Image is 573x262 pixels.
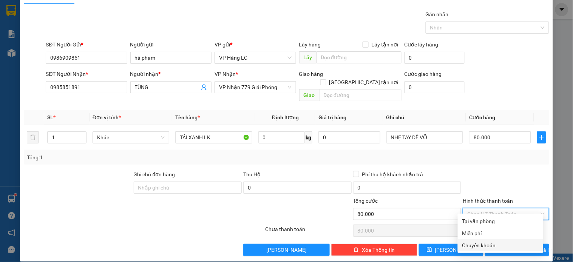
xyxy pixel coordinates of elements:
span: Lấy hàng [299,42,321,48]
button: delete [27,131,39,143]
span: save [427,247,432,253]
div: SĐT Người Gửi [46,40,127,49]
span: Tên hàng [175,114,200,120]
input: 0 [318,131,380,143]
button: [PERSON_NAME] [243,244,329,256]
span: [PERSON_NAME] [266,246,307,254]
b: [DOMAIN_NAME] [101,6,182,18]
span: plus [537,134,546,140]
div: Chưa thanh toán [264,225,352,238]
input: Cước lấy hàng [405,52,465,64]
label: Gán nhãn [426,11,449,17]
span: kg [305,131,312,143]
span: Giao [299,89,319,101]
input: Dọc đường [317,51,402,63]
span: VP Nhận 779 Giải Phóng [219,82,291,93]
span: Đơn vị tính [93,114,121,120]
label: Ghi chú đơn hàng [134,171,175,177]
span: Lấy tận nơi [369,40,402,49]
span: [PERSON_NAME] [435,246,476,254]
h2: NVFM4YXB [4,44,61,56]
input: Ghi Chú [386,131,463,143]
span: Thu Hộ [243,171,261,177]
span: [GEOGRAPHIC_DATA] tận nơi [326,78,402,86]
h2: VP Nhận: VP Nhận 779 Giải Phóng [40,44,182,115]
span: Giao hàng [299,71,323,77]
b: Sao Việt [46,18,92,30]
input: Ghi chú đơn hàng [134,182,242,194]
div: Chuyển khoản [462,241,539,250]
div: Người gửi [130,40,212,49]
div: SĐT Người Nhận [46,70,127,78]
button: deleteXóa Thông tin [331,244,417,256]
span: Định lượng [272,114,299,120]
span: Lấy [299,51,317,63]
div: Tổng: 1 [27,153,222,162]
span: VP Hàng LC [219,52,291,63]
div: VP gửi [215,40,296,49]
span: delete [354,247,359,253]
div: Miễn phí [462,229,539,237]
th: Ghi chú [383,110,466,125]
img: logo.jpg [4,6,42,44]
input: Dọc đường [319,89,402,101]
button: save[PERSON_NAME] [419,244,483,256]
span: Phí thu hộ khách nhận trả [359,170,426,179]
span: user-add [201,84,207,90]
span: Tổng cước [353,198,378,204]
input: VD: Bàn, Ghế [175,131,252,143]
span: Giá trị hàng [318,114,346,120]
div: Tại văn phòng [462,217,539,225]
label: Cước lấy hàng [405,42,439,48]
button: plus [537,131,546,143]
span: SL [47,114,53,120]
button: printer[PERSON_NAME] và In [485,244,549,256]
label: Cước giao hàng [405,71,442,77]
span: VP Nhận [215,71,236,77]
span: Xóa Thông tin [362,246,395,254]
span: Khác [97,132,165,143]
label: Hình thức thanh toán [463,198,513,204]
div: Người nhận [130,70,212,78]
input: Cước giao hàng [405,81,465,93]
span: Cước hàng [469,114,495,120]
